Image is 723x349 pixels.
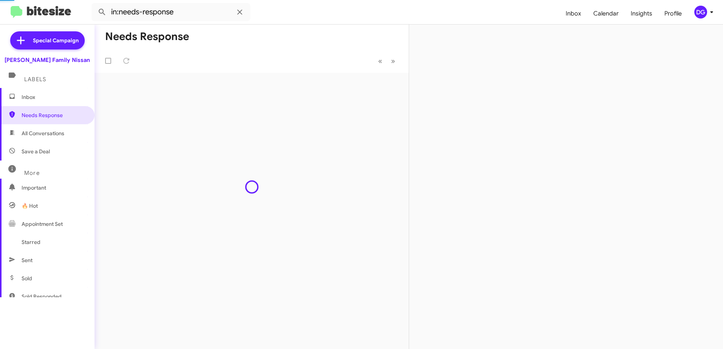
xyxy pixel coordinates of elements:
[22,220,63,228] span: Appointment Set
[386,53,400,69] button: Next
[92,3,250,21] input: Search
[105,31,189,43] h1: Needs Response
[22,202,38,210] span: 🔥 Hot
[22,93,86,101] span: Inbox
[22,256,33,264] span: Sent
[24,76,46,83] span: Labels
[374,53,387,69] button: Previous
[688,6,715,19] button: DG
[22,275,32,282] span: Sold
[374,53,400,69] nav: Page navigation example
[10,31,85,49] a: Special Campaign
[587,3,625,25] a: Calendar
[5,56,90,64] div: [PERSON_NAME] Family Nissan
[22,184,86,191] span: Important
[22,148,50,155] span: Save a Deal
[694,6,707,19] div: DG
[33,37,79,44] span: Special Campaign
[22,130,64,137] span: All Conversations
[391,56,395,66] span: »
[22,293,62,300] span: Sold Responded
[22,111,86,119] span: Needs Response
[24,170,40,176] span: More
[560,3,587,25] a: Inbox
[378,56,382,66] span: «
[658,3,688,25] a: Profile
[22,238,40,246] span: Starred
[625,3,658,25] a: Insights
